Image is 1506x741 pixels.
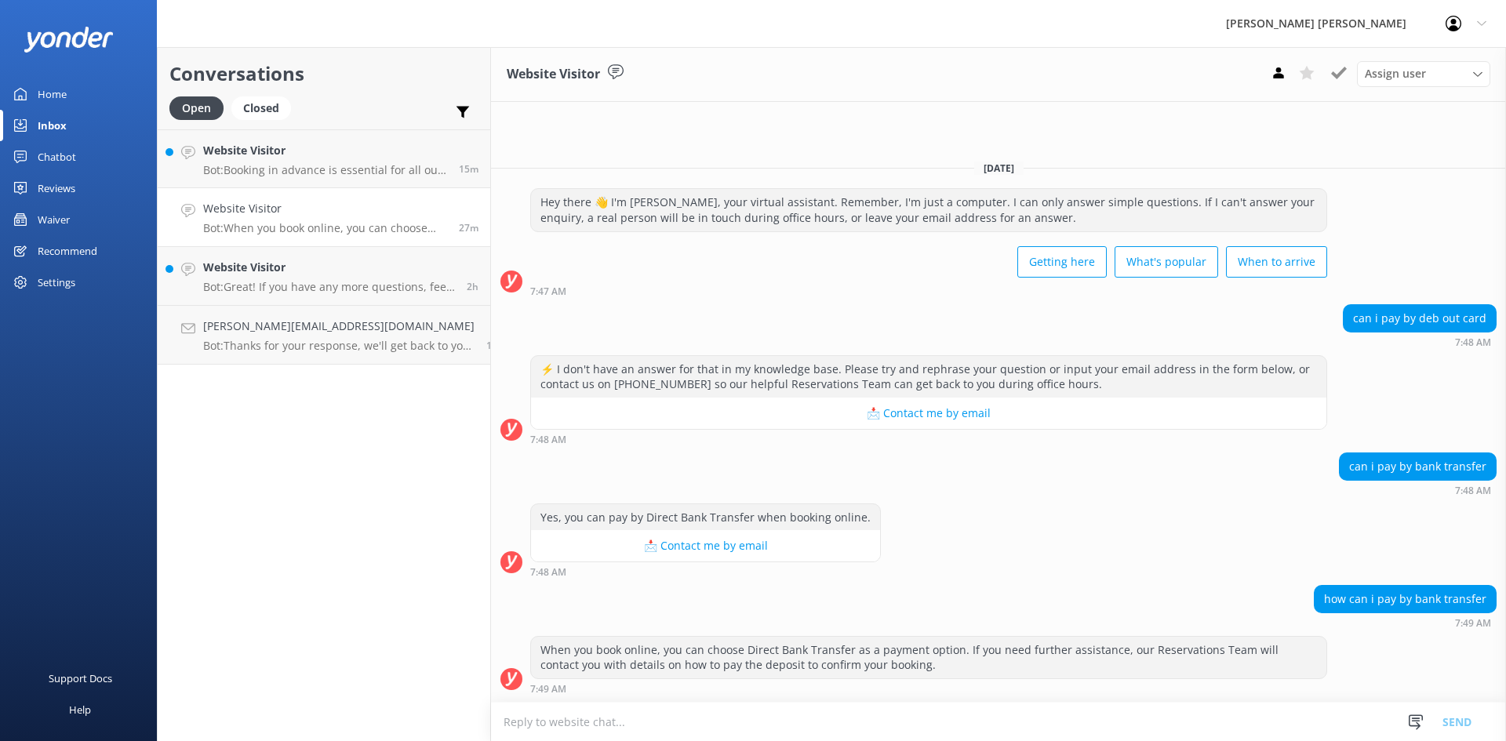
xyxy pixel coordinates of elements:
[1017,246,1107,278] button: Getting here
[1315,586,1496,612] div: how can i pay by bank transfer
[1339,485,1497,496] div: Sep 05 2025 07:48am (UTC +12:00) Pacific/Auckland
[38,141,76,173] div: Chatbot
[1455,486,1491,496] strong: 7:48 AM
[531,356,1326,398] div: ⚡ I don't have an answer for that in my knowledge base. Please try and rephrase your question or ...
[1455,619,1491,628] strong: 7:49 AM
[1357,61,1490,86] div: Assign User
[531,637,1326,678] div: When you book online, you can choose Direct Bank Transfer as a payment option. If you need furthe...
[530,685,566,694] strong: 7:49 AM
[467,280,478,293] span: Sep 05 2025 05:30am (UTC +12:00) Pacific/Auckland
[1314,617,1497,628] div: Sep 05 2025 07:49am (UTC +12:00) Pacific/Auckland
[203,163,447,177] p: Bot: Booking in advance is essential for all our trips to ensure you don't miss out on the advent...
[158,306,490,365] a: [PERSON_NAME][EMAIL_ADDRESS][DOMAIN_NAME]Bot:Thanks for your response, we'll get back to you as s...
[38,173,75,204] div: Reviews
[203,221,447,235] p: Bot: When you book online, you can choose Direct Bank Transfer as a payment option. If you need f...
[974,162,1024,175] span: [DATE]
[38,110,67,141] div: Inbox
[530,568,566,577] strong: 7:48 AM
[459,221,478,234] span: Sep 05 2025 07:49am (UTC +12:00) Pacific/Auckland
[169,59,478,89] h2: Conversations
[203,259,455,276] h4: Website Visitor
[486,339,504,352] span: Sep 04 2025 01:35pm (UTC +12:00) Pacific/Auckland
[49,663,112,694] div: Support Docs
[1343,336,1497,347] div: Sep 05 2025 07:48am (UTC +12:00) Pacific/Auckland
[231,96,291,120] div: Closed
[531,530,880,561] button: 📩 Contact me by email
[203,142,447,159] h4: Website Visitor
[38,267,75,298] div: Settings
[1115,246,1218,278] button: What's popular
[38,78,67,110] div: Home
[203,280,455,294] p: Bot: Great! If you have any more questions, feel free to ask.
[203,339,475,353] p: Bot: Thanks for your response, we'll get back to you as soon as we can during opening hours.
[507,64,600,85] h3: Website Visitor
[158,247,490,306] a: Website VisitorBot:Great! If you have any more questions, feel free to ask.2h
[530,287,566,296] strong: 7:47 AM
[530,285,1327,296] div: Sep 05 2025 07:47am (UTC +12:00) Pacific/Auckland
[69,694,91,725] div: Help
[1344,305,1496,332] div: can i pay by deb out card
[531,504,880,531] div: Yes, you can pay by Direct Bank Transfer when booking online.
[531,189,1326,231] div: Hey there 👋 I'm [PERSON_NAME], your virtual assistant. Remember, I'm just a computer. I can only ...
[24,27,114,53] img: yonder-white-logo.png
[1340,453,1496,480] div: can i pay by bank transfer
[169,96,224,120] div: Open
[203,318,475,335] h4: [PERSON_NAME][EMAIL_ADDRESS][DOMAIN_NAME]
[1365,65,1426,82] span: Assign user
[530,566,881,577] div: Sep 05 2025 07:48am (UTC +12:00) Pacific/Auckland
[158,188,490,247] a: Website VisitorBot:When you book online, you can choose Direct Bank Transfer as a payment option....
[38,204,70,235] div: Waiver
[38,235,97,267] div: Recommend
[231,99,299,116] a: Closed
[530,434,1327,445] div: Sep 05 2025 07:48am (UTC +12:00) Pacific/Auckland
[1455,338,1491,347] strong: 7:48 AM
[530,435,566,445] strong: 7:48 AM
[169,99,231,116] a: Open
[459,162,478,176] span: Sep 05 2025 08:01am (UTC +12:00) Pacific/Auckland
[1226,246,1327,278] button: When to arrive
[531,398,1326,429] button: 📩 Contact me by email
[203,200,447,217] h4: Website Visitor
[530,683,1327,694] div: Sep 05 2025 07:49am (UTC +12:00) Pacific/Auckland
[158,129,490,188] a: Website VisitorBot:Booking in advance is essential for all our trips to ensure you don't miss out...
